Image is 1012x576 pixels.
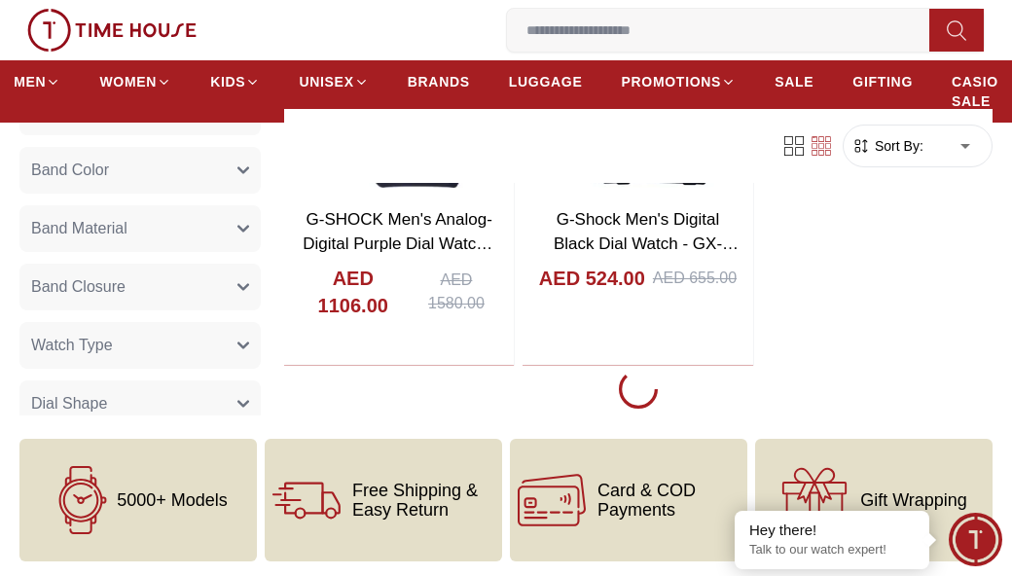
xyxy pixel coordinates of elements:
[300,265,407,319] h4: AED 1106.00
[99,64,171,99] a: WOMEN
[554,210,739,278] a: G-Shock Men's Digital Black Dial Watch - GX-56BB-1DR
[210,64,260,99] a: KIDS
[952,72,998,111] span: CASIO SALE
[621,64,736,99] a: PROMOTIONS
[299,64,368,99] a: UNISEX
[952,64,998,119] a: CASIO SALE
[852,72,913,91] span: GIFTING
[31,275,126,299] span: Band Closure
[621,72,721,91] span: PROMOTIONS
[27,9,197,52] img: ...
[19,380,261,427] button: Dial Shape
[408,64,470,99] a: BRANDS
[597,481,740,520] span: Card & COD Payments
[14,72,46,91] span: MEN
[99,72,157,91] span: WOMEN
[653,267,737,290] div: AED 655.00
[19,322,261,369] button: Watch Type
[31,334,113,357] span: Watch Type
[210,72,245,91] span: KIDS
[352,481,494,520] span: Free Shipping & Easy Return
[31,392,107,415] span: Dial Shape
[775,72,813,91] span: SALE
[509,64,583,99] a: LUGGAGE
[415,269,499,315] div: AED 1580.00
[949,513,1002,566] div: Chat Widget
[539,265,645,292] h4: AED 524.00
[509,72,583,91] span: LUGGAGE
[749,542,915,558] p: Talk to our watch expert!
[851,136,923,156] button: Sort By:
[871,136,923,156] span: Sort By:
[31,159,109,182] span: Band Color
[117,490,228,510] span: 5000+ Models
[860,490,967,510] span: Gift Wrapping
[19,147,261,194] button: Band Color
[408,72,470,91] span: BRANDS
[31,217,127,240] span: Band Material
[14,64,60,99] a: MEN
[299,72,353,91] span: UNISEX
[749,521,915,540] div: Hey there!
[19,205,261,252] button: Band Material
[303,210,495,278] a: G-SHOCK Men's Analog-Digital Purple Dial Watch - GM-2100MWG-1ADR
[19,264,261,310] button: Band Closure
[852,64,913,99] a: GIFTING
[775,64,813,99] a: SALE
